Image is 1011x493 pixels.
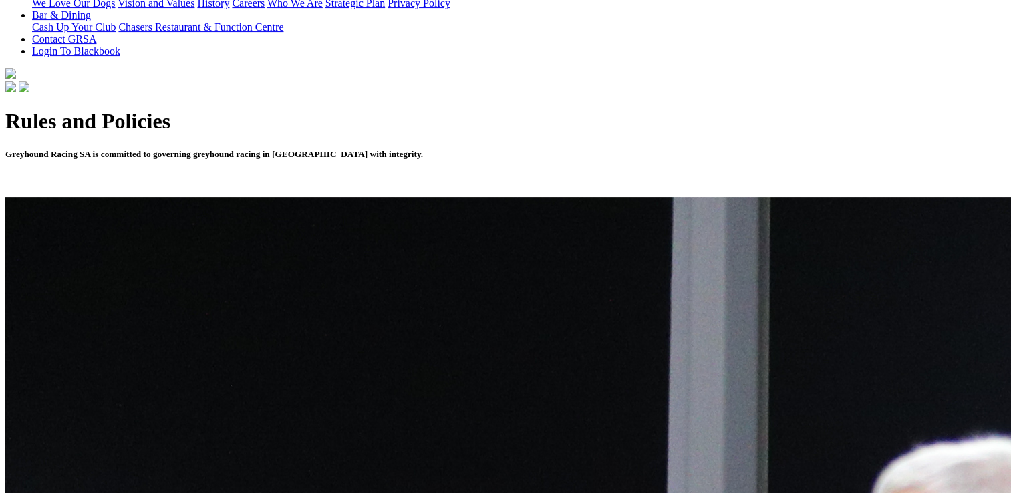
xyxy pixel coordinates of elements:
img: facebook.svg [5,81,16,92]
img: logo-grsa-white.png [5,68,16,79]
h5: Greyhound Racing SA is committed to governing greyhound racing in [GEOGRAPHIC_DATA] with integrity. [5,149,1006,160]
div: Bar & Dining [32,21,1006,33]
img: twitter.svg [19,81,29,92]
a: Bar & Dining [32,9,91,21]
a: Login To Blackbook [32,45,120,57]
h1: Rules and Policies [5,109,1006,134]
a: Contact GRSA [32,33,96,45]
a: Cash Up Your Club [32,21,116,33]
a: Chasers Restaurant & Function Centre [118,21,283,33]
